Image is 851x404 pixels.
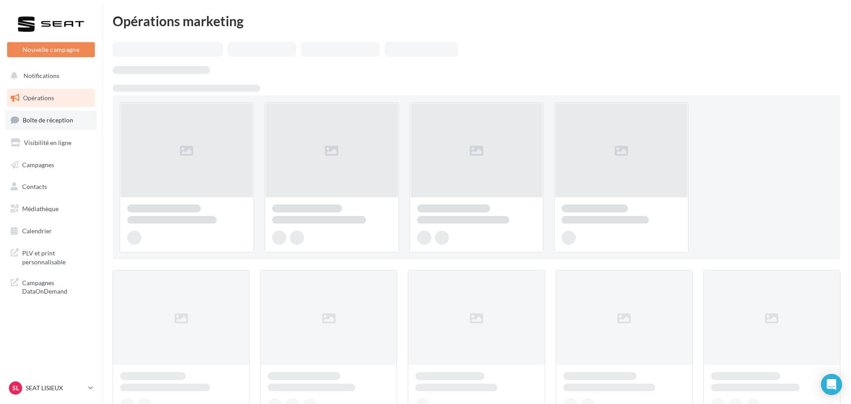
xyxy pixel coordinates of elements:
[5,67,93,85] button: Notifications
[26,384,85,392] p: SEAT LISIEUX
[22,247,91,266] span: PLV et print personnalisable
[5,110,97,129] a: Boîte de réception
[22,183,47,190] span: Contacts
[5,177,97,196] a: Contacts
[5,200,97,218] a: Médiathèque
[22,205,59,212] span: Médiathèque
[5,156,97,174] a: Campagnes
[24,139,71,146] span: Visibilité en ligne
[113,14,840,27] div: Opérations marketing
[821,374,842,395] div: Open Intercom Messenger
[22,161,54,168] span: Campagnes
[22,227,52,235] span: Calendrier
[23,72,59,79] span: Notifications
[5,133,97,152] a: Visibilité en ligne
[7,380,95,396] a: SL SEAT LISIEUX
[5,243,97,270] a: PLV et print personnalisable
[23,116,73,124] span: Boîte de réception
[12,384,19,392] span: SL
[5,273,97,299] a: Campagnes DataOnDemand
[5,89,97,107] a: Opérations
[23,94,54,102] span: Opérations
[7,42,95,57] button: Nouvelle campagne
[22,277,91,296] span: Campagnes DataOnDemand
[5,222,97,240] a: Calendrier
